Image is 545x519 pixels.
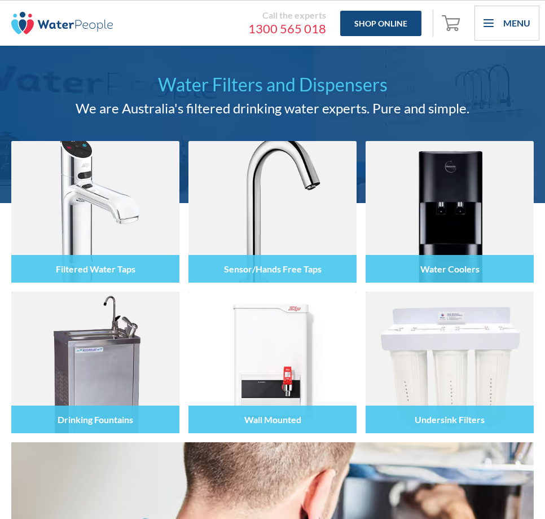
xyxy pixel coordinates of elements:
[442,14,463,32] img: shopping cart
[188,141,357,283] img: Sensor/Hands Free Taps
[124,10,326,21] div: Call the experts
[366,292,534,433] img: Undersink Filters
[415,414,485,425] h4: Undersink Filters
[432,463,545,519] iframe: podium webchat widget bubble
[439,10,466,37] a: Open empty cart
[124,21,326,37] a: 1300 565 018
[366,141,534,283] img: Water Coolers
[188,292,357,433] img: Wall Mounted
[56,263,135,274] h4: Filtered Water Taps
[11,12,113,34] img: The Water People
[474,6,539,41] div: menu
[11,141,179,283] img: Filtered Water Taps
[244,414,301,425] h4: Wall Mounted
[58,414,133,425] h4: Drinking Fountains
[340,11,421,36] a: Shop Online
[503,16,530,30] div: Menu
[420,263,480,274] h4: Water Coolers
[224,263,322,274] h4: Sensor/Hands Free Taps
[11,292,179,433] img: Drinking Fountains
